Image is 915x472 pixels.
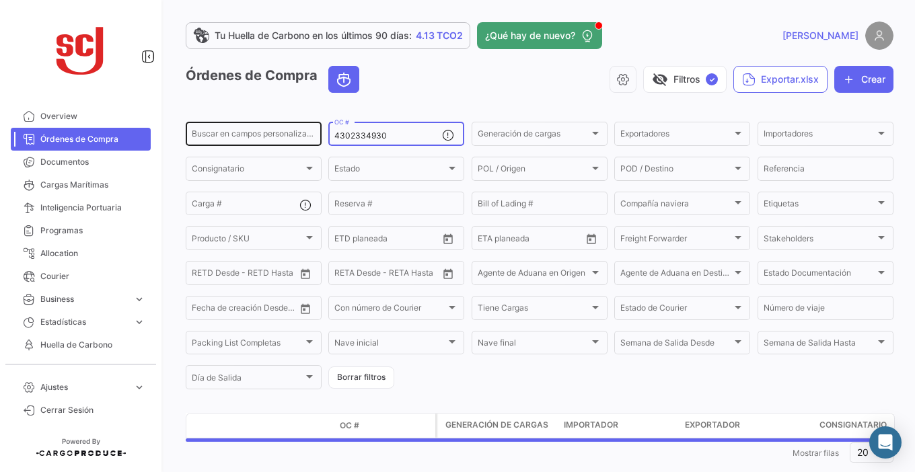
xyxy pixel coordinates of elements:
span: Agente de Aduana en Origen [478,270,589,280]
input: Hasta [511,235,560,245]
button: Open calendar [438,264,458,284]
span: Freight Forwarder [620,235,732,245]
input: Desde [192,270,216,280]
span: Huella de Carbono [40,339,145,351]
span: Compañía naviera [620,201,732,210]
a: Tu Huella de Carbono en los últimos 90 días:4.13 TCO2 [186,22,470,49]
span: Documentos [40,156,145,168]
a: Programas [11,219,151,242]
button: Open calendar [295,264,316,284]
span: POD / Destino [620,166,732,175]
span: Estadísticas [40,316,128,328]
span: POL / Origen [478,166,589,175]
span: Packing List Completas [192,340,303,350]
input: Hasta [225,270,274,280]
span: Estado de Courier [620,305,732,315]
span: Estado [334,166,446,175]
span: Importadores [764,131,875,141]
span: Consignatario [819,419,887,431]
span: expand_more [133,293,145,305]
span: ✓ [706,73,718,85]
a: Inteligencia Portuaria [11,196,151,219]
datatable-header-cell: Exportador [680,414,814,438]
span: Órdenes de Compra [40,133,145,145]
a: Cargas Marítimas [11,173,151,196]
a: Allocation [11,242,151,265]
span: Overview [40,110,145,122]
span: 4.13 TCO2 [416,29,463,42]
button: Crear [834,66,893,93]
datatable-header-cell: Estado Doc. [247,420,334,431]
input: Hasta [368,270,417,280]
a: Overview [11,105,151,128]
div: Abrir Intercom Messenger [869,426,902,459]
span: Generación de cargas [445,419,548,431]
span: Agente de Aduana en Destino [620,270,732,280]
button: Borrar filtros [328,366,394,389]
button: visibility_offFiltros✓ [643,66,727,93]
datatable-header-cell: Generación de cargas [437,414,558,438]
span: Nave inicial [334,340,446,350]
span: Exportadores [620,131,732,141]
button: ¿Qué hay de nuevo? [477,22,602,49]
span: 20 [857,446,869,458]
datatable-header-cell: Importador [558,414,680,438]
a: Órdenes de Compra [11,128,151,151]
input: Hasta [225,305,274,315]
span: expand_more [133,381,145,393]
img: placeholder-user.png [865,22,893,50]
span: Estado Documentación [764,270,875,280]
span: Producto / SKU [192,235,303,245]
span: visibility_off [652,71,668,87]
button: Open calendar [295,299,316,319]
span: Stakeholders [764,235,875,245]
input: Hasta [368,235,417,245]
span: Día de Salida [192,375,303,385]
span: Semana de Salida Hasta [764,340,875,350]
datatable-header-cell: Modo de Transporte [213,420,247,431]
span: Tiene Cargas [478,305,589,315]
datatable-header-cell: OC # [334,414,435,437]
span: Allocation [40,247,145,260]
input: Desde [334,235,359,245]
span: OC # [340,420,359,432]
span: Semana de Salida Desde [620,340,732,350]
span: Nave final [478,340,589,350]
span: Generación de cargas [478,131,589,141]
a: Courier [11,265,151,288]
input: Desde [192,305,216,315]
span: Etiquetas [764,201,875,210]
span: Consignatario [192,166,303,175]
span: Cerrar Sesión [40,404,145,416]
input: Desde [478,235,502,245]
span: Exportador [685,419,740,431]
span: ¿Qué hay de nuevo? [485,29,575,42]
span: Courier [40,270,145,282]
button: Ocean [329,67,359,92]
a: Documentos [11,151,151,173]
span: Tu Huella de Carbono en los últimos 90 días: [215,29,412,42]
span: Con número de Courier [334,305,446,315]
input: Desde [334,270,359,280]
span: Cargas Marítimas [40,179,145,191]
span: Business [40,293,128,305]
span: [PERSON_NAME] [782,29,858,42]
img: scj_logo1.svg [47,16,114,83]
span: Mostrar filas [793,448,839,458]
span: Programas [40,225,145,237]
button: Exportar.xlsx [733,66,828,93]
button: Open calendar [438,229,458,249]
h3: Órdenes de Compra [186,66,363,93]
span: Ajustes [40,381,128,393]
button: Open calendar [581,229,601,249]
span: expand_more [133,316,145,328]
span: Importador [564,419,618,431]
span: Inteligencia Portuaria [40,202,145,214]
a: Huella de Carbono [11,333,151,356]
